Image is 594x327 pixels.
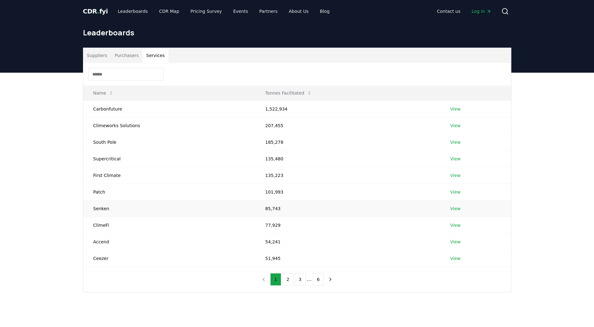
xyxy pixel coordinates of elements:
[83,101,255,117] td: Carbonfuture
[307,276,312,283] li: ...
[88,87,119,99] button: Name
[255,217,440,233] td: 77,929
[260,87,317,99] button: Tonnes Facilitated
[97,8,99,15] span: .
[255,150,440,167] td: 135,480
[83,28,511,38] h1: Leaderboards
[113,6,334,17] nav: Main
[154,6,184,17] a: CDR Map
[315,6,335,17] a: Blog
[255,167,440,184] td: 135,223
[111,48,142,63] button: Purchasers
[83,7,108,16] a: CDR.fyi
[450,139,461,145] a: View
[472,8,491,14] span: Log in
[83,134,255,150] td: South Pole
[270,273,281,286] button: 1
[450,172,461,179] a: View
[255,101,440,117] td: 1,522,934
[432,6,496,17] nav: Main
[254,6,282,17] a: Partners
[83,150,255,167] td: Supercritical
[83,167,255,184] td: First Climate
[255,134,440,150] td: 185,278
[83,48,111,63] button: Suppliers
[284,6,313,17] a: About Us
[325,273,336,286] button: next page
[228,6,253,17] a: Events
[313,273,324,286] button: 6
[255,184,440,200] td: 101,993
[450,189,461,195] a: View
[450,255,461,262] a: View
[185,6,227,17] a: Pricing Survey
[255,200,440,217] td: 85,743
[432,6,465,17] a: Contact us
[83,117,255,134] td: Climeworks Solutions
[295,273,306,286] button: 3
[450,239,461,245] a: View
[83,217,255,233] td: ClimeFi
[83,250,255,267] td: Ceezer
[83,200,255,217] td: Senken
[450,106,461,112] a: View
[255,250,440,267] td: 51,945
[142,48,168,63] button: Services
[450,122,461,129] a: View
[113,6,153,17] a: Leaderboards
[450,156,461,162] a: View
[467,6,496,17] a: Log in
[450,205,461,212] a: View
[255,233,440,250] td: 54,241
[255,117,440,134] td: 207,455
[450,222,461,228] a: View
[83,184,255,200] td: Patch
[83,8,108,15] span: CDR fyi
[282,273,293,286] button: 2
[83,233,255,250] td: Accend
